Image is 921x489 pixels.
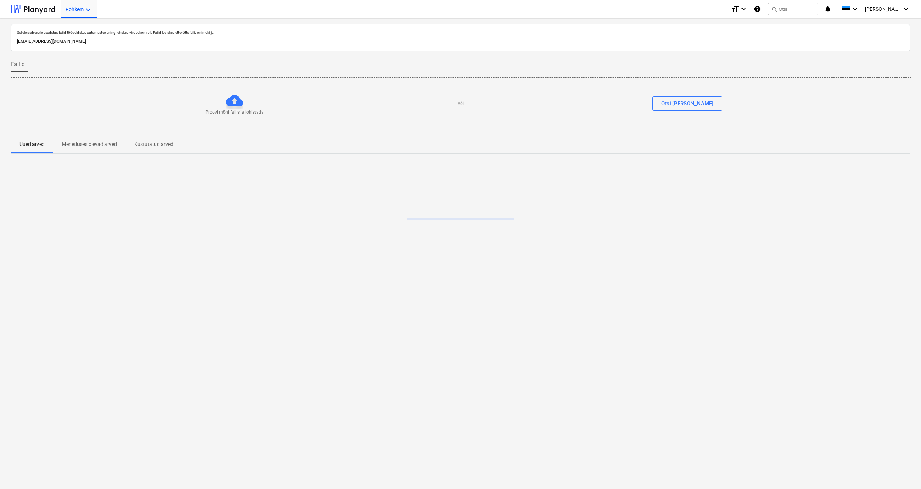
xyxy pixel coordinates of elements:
[902,5,910,13] i: keyboard_arrow_down
[865,6,901,12] span: [PERSON_NAME]
[17,38,904,45] p: [EMAIL_ADDRESS][DOMAIN_NAME]
[754,5,761,13] i: Abikeskus
[768,3,818,15] button: Otsi
[84,5,92,14] i: keyboard_arrow_down
[652,96,722,111] button: Otsi [PERSON_NAME]
[62,141,117,148] p: Menetluses olevad arved
[134,141,173,148] p: Kustutatud arved
[458,101,464,107] p: või
[771,6,777,12] span: search
[205,109,264,115] p: Proovi mõni fail siia lohistada
[19,141,45,148] p: Uued arved
[824,5,831,13] i: notifications
[17,30,904,35] p: Sellele aadressile saadetud failid töödeldakse automaatselt ning tehakse viirusekontroll. Failid ...
[11,77,911,130] div: Proovi mõni fail siia lohistadavõiOtsi [PERSON_NAME]
[661,99,713,108] div: Otsi [PERSON_NAME]
[739,5,748,13] i: keyboard_arrow_down
[850,5,859,13] i: keyboard_arrow_down
[11,60,25,69] span: Failid
[731,5,739,13] i: format_size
